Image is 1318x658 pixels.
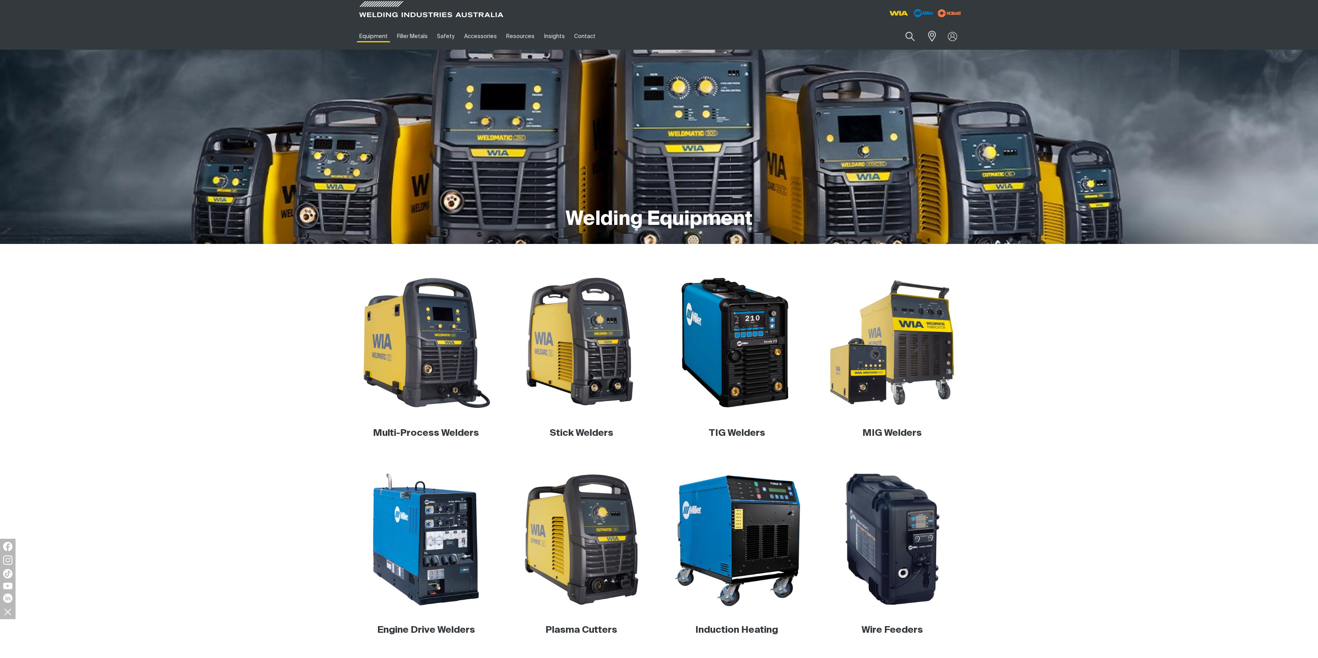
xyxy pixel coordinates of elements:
img: Multi Process Welder [359,275,494,410]
a: Accessories [460,23,501,50]
img: TIG welding machine [669,275,804,410]
a: MIG Welders [862,428,922,438]
img: LinkedIn [3,594,12,603]
a: Insights [539,23,569,50]
button: Search products [897,27,923,45]
a: Resources [501,23,539,50]
h1: Welding Equipment [566,207,752,232]
img: Instagram [3,555,12,565]
a: Filler Metals [392,23,432,50]
a: Induction Heating [695,625,778,635]
nav: Main [355,23,811,50]
input: Product name or item number... [887,27,923,45]
a: Wire Feeders [862,625,923,635]
img: YouTube [3,583,12,589]
img: MIG welding machine [825,275,960,410]
a: Contact [569,23,600,50]
img: miller [935,7,964,19]
a: Safety [432,23,459,50]
a: Equipment [355,23,392,50]
a: Stick Welders [550,428,613,438]
img: hide socials [1,605,14,618]
img: Stick Welding Machine [514,275,649,410]
a: Engine Drive Welders [377,625,475,635]
a: TIG Welders [709,428,765,438]
a: Plasma Cutters [545,625,617,635]
img: Plasma Cutter [514,472,649,607]
img: Engine Driven Welding Machine [359,472,494,607]
img: Wire feeder [825,472,960,607]
img: Induction Heating Machine [669,472,804,607]
img: TikTok [3,569,12,578]
a: Multi-Process Welders [373,428,479,438]
img: Facebook [3,542,12,551]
